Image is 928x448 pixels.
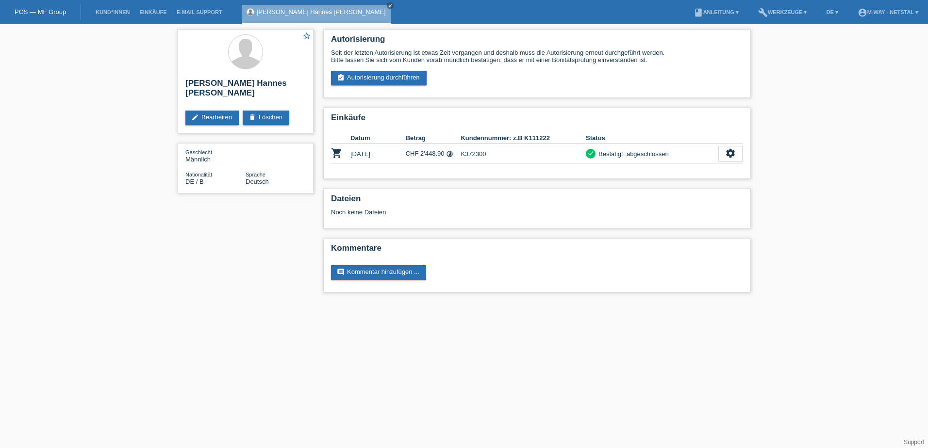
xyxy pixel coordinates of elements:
i: close [388,3,393,8]
i: settings [725,148,736,159]
a: commentKommentar hinzufügen ... [331,265,426,280]
i: edit [191,113,199,121]
a: account_circlem-way - Netstal ▾ [853,9,923,15]
a: Einkäufe [134,9,171,15]
th: Betrag [406,132,461,144]
a: Kund*innen [91,9,134,15]
i: check [587,150,594,157]
td: [DATE] [350,144,406,164]
i: POSP00026961 [331,147,343,159]
a: assignment_turned_inAutorisierung durchführen [331,71,427,85]
h2: Dateien [331,194,743,208]
div: Bestätigt, abgeschlossen [596,149,669,159]
h2: Autorisierung [331,34,743,49]
td: K372300 [461,144,586,164]
span: Deutschland / B / 18.04.2017 [185,178,204,185]
a: star_border [302,32,311,42]
span: Geschlecht [185,149,212,155]
i: book [694,8,703,17]
a: [PERSON_NAME] Hannes [PERSON_NAME] [257,8,386,16]
i: account_circle [858,8,867,17]
div: Männlich [185,148,246,163]
i: delete [249,113,256,121]
a: buildWerkzeuge ▾ [753,9,812,15]
a: Support [904,439,924,446]
th: Kundennummer: z.B K111222 [461,132,586,144]
span: Sprache [246,172,265,177]
th: Status [586,132,718,144]
a: POS — MF Group [15,8,66,16]
a: editBearbeiten [185,111,239,125]
div: Seit der letzten Autorisierung ist etwas Zeit vergangen und deshalb muss die Autorisierung erneut... [331,49,743,64]
td: CHF 2'448.90 [406,144,461,164]
h2: Einkäufe [331,113,743,128]
i: star_border [302,32,311,40]
i: comment [337,268,345,276]
th: Datum [350,132,406,144]
a: close [387,2,394,9]
i: Fixe Raten (24 Raten) [446,150,453,158]
h2: [PERSON_NAME] Hannes [PERSON_NAME] [185,79,306,103]
a: bookAnleitung ▾ [689,9,744,15]
a: DE ▾ [821,9,843,15]
h2: Kommentare [331,243,743,258]
a: E-Mail Support [172,9,227,15]
span: Nationalität [185,172,212,177]
i: build [758,8,768,17]
a: deleteLöschen [243,111,289,125]
span: Deutsch [246,178,269,185]
i: assignment_turned_in [337,74,345,81]
div: Noch keine Dateien [331,208,628,216]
